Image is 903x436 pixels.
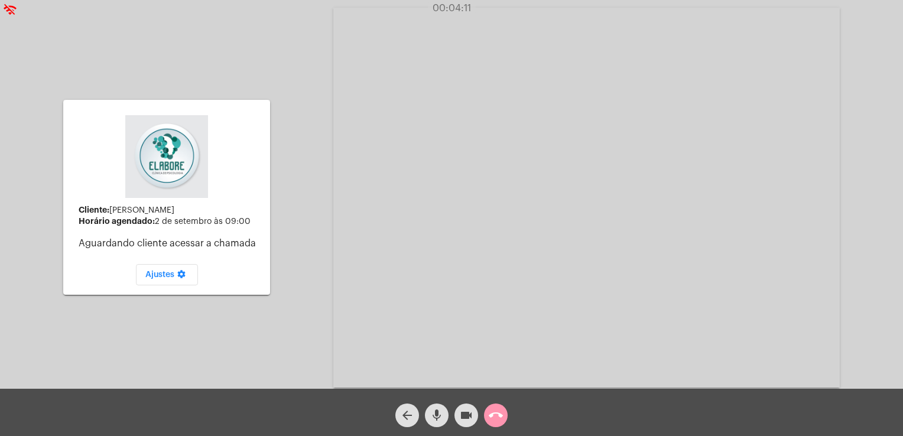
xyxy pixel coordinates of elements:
[433,4,471,13] span: 00:04:11
[145,271,189,279] span: Ajustes
[79,217,261,226] div: 2 de setembro às 09:00
[125,115,208,198] img: 4c6856f8-84c7-1050-da6c-cc5081a5dbaf.jpg
[174,269,189,284] mat-icon: settings
[400,408,414,422] mat-icon: arrow_back
[79,238,261,249] p: Aguardando cliente acessar a chamada
[79,217,155,225] strong: Horário agendado:
[136,264,198,285] button: Ajustes
[430,408,444,422] mat-icon: mic
[79,206,109,214] strong: Cliente:
[489,408,503,422] mat-icon: call_end
[79,206,261,215] div: [PERSON_NAME]
[459,408,473,422] mat-icon: videocam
